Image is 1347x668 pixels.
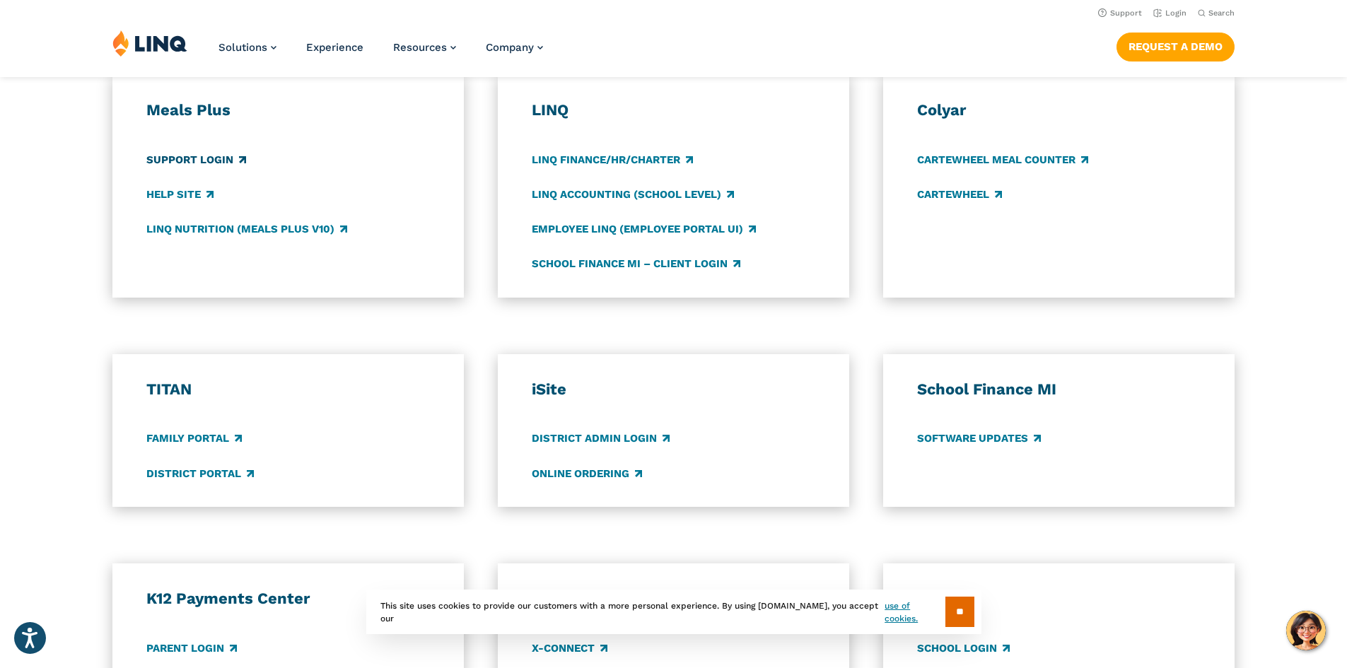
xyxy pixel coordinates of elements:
[1153,8,1186,18] a: Login
[146,152,246,168] a: Support Login
[532,256,740,271] a: School Finance MI – Client Login
[917,380,1201,399] h3: School Finance MI
[532,152,693,168] a: LINQ Finance/HR/Charter
[218,41,267,54] span: Solutions
[146,380,431,399] h3: TITAN
[917,187,1002,202] a: CARTEWHEEL
[1208,8,1235,18] span: Search
[532,431,670,447] a: District Admin Login
[917,589,1201,609] h3: Script
[917,152,1088,168] a: CARTEWHEEL Meal Counter
[1198,8,1235,18] button: Open Search Bar
[486,41,534,54] span: Company
[1116,30,1235,61] nav: Button Navigation
[218,41,276,54] a: Solutions
[917,431,1041,447] a: Software Updates
[532,466,642,481] a: Online Ordering
[1116,33,1235,61] a: Request a Demo
[532,100,816,120] h3: LINQ
[146,589,431,609] h3: K12 Payments Center
[532,380,816,399] h3: iSite
[1098,8,1142,18] a: Support
[146,187,214,202] a: Help Site
[146,466,254,481] a: District Portal
[146,431,242,447] a: Family Portal
[532,187,734,202] a: LINQ Accounting (school level)
[1286,611,1326,650] button: Hello, have a question? Let’s chat.
[486,41,543,54] a: Company
[112,30,187,57] img: LINQ | K‑12 Software
[885,599,945,625] a: use of cookies.
[393,41,456,54] a: Resources
[366,590,981,634] div: This site uses cookies to provide our customers with a more personal experience. By using [DOMAIN...
[532,221,756,237] a: Employee LINQ (Employee Portal UI)
[306,41,363,54] a: Experience
[917,100,1201,120] h3: Colyar
[532,589,816,609] h3: Specialized Data Systems
[146,221,347,237] a: LINQ Nutrition (Meals Plus v10)
[146,100,431,120] h3: Meals Plus
[393,41,447,54] span: Resources
[218,30,543,76] nav: Primary Navigation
